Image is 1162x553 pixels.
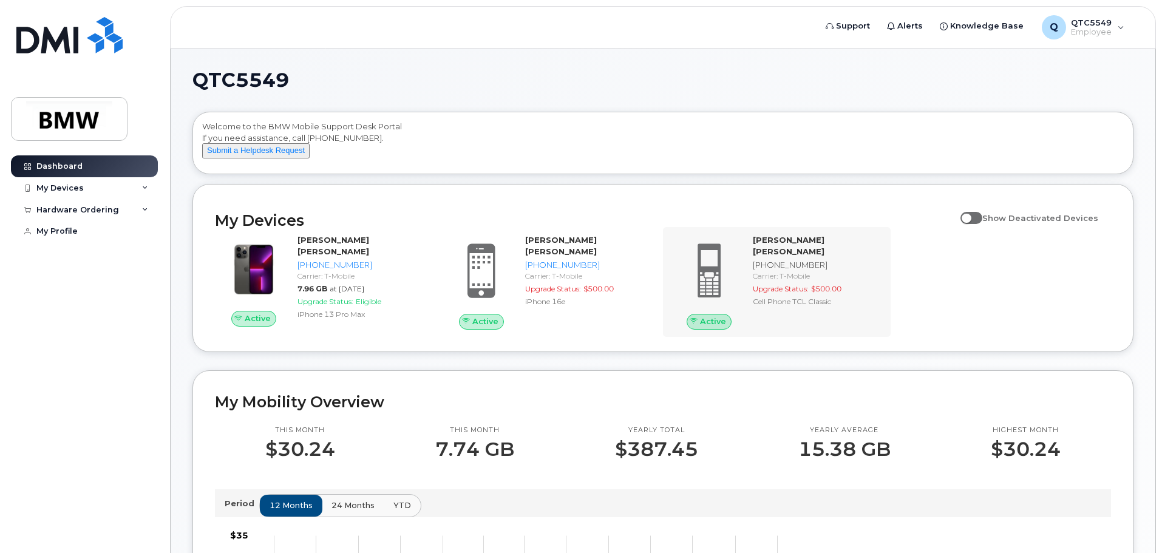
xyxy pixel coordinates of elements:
p: 7.74 GB [435,438,514,460]
span: at [DATE] [330,284,364,293]
span: Active [245,313,271,324]
div: iPhone 13 Pro Max [297,309,423,319]
span: Eligible [356,297,381,306]
strong: [PERSON_NAME] [PERSON_NAME] [753,235,824,256]
p: $387.45 [615,438,698,460]
span: Active [700,316,726,327]
div: [PHONE_NUMBER] [753,259,878,271]
a: Active[PERSON_NAME] [PERSON_NAME][PHONE_NUMBER]Carrier: T-MobileUpgrade Status:$500.00iPhone 16e [443,234,656,329]
p: This month [435,426,514,435]
div: [PHONE_NUMBER] [297,259,423,271]
span: Active [472,316,498,327]
a: Active[PERSON_NAME] [PERSON_NAME][PHONE_NUMBER]Carrier: T-Mobile7.96 GBat [DATE]Upgrade Status:El... [215,234,428,327]
h2: My Devices [215,211,954,229]
tspan: $35 [230,530,248,541]
p: Highest month [991,426,1061,435]
h2: My Mobility Overview [215,393,1111,411]
p: $30.24 [265,438,335,460]
span: YTD [393,500,411,511]
a: Active[PERSON_NAME] [PERSON_NAME][PHONE_NUMBER]Carrier: T-MobileUpgrade Status:$500.00Cell Phone ... [670,234,883,329]
span: $500.00 [583,284,614,293]
span: 7.96 GB [297,284,327,293]
div: Carrier: T-Mobile [297,271,423,281]
strong: [PERSON_NAME] [PERSON_NAME] [297,235,369,256]
img: image20231002-3703462-oworib.jpeg [225,240,283,299]
div: Cell Phone TCL Classic [753,296,878,307]
p: Yearly average [798,426,891,435]
p: Period [225,498,259,509]
span: $500.00 [811,284,841,293]
a: Submit a Helpdesk Request [202,145,310,155]
span: Upgrade Status: [297,297,353,306]
span: QTC5549 [192,71,289,89]
p: 15.38 GB [798,438,891,460]
p: Yearly total [615,426,698,435]
strong: [PERSON_NAME] [PERSON_NAME] [525,235,597,256]
span: Show Deactivated Devices [982,213,1098,223]
div: Carrier: T-Mobile [525,271,651,281]
span: Upgrade Status: [753,284,809,293]
span: Upgrade Status: [525,284,581,293]
p: This month [265,426,335,435]
div: Carrier: T-Mobile [753,271,878,281]
input: Show Deactivated Devices [960,206,970,216]
div: iPhone 16e [525,296,651,307]
p: $30.24 [991,438,1061,460]
div: [PHONE_NUMBER] [525,259,651,271]
span: 24 months [331,500,375,511]
button: Submit a Helpdesk Request [202,143,310,158]
div: Welcome to the BMW Mobile Support Desk Portal If you need assistance, call [PHONE_NUMBER]. [202,121,1124,169]
iframe: Messenger Launcher [1109,500,1153,544]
